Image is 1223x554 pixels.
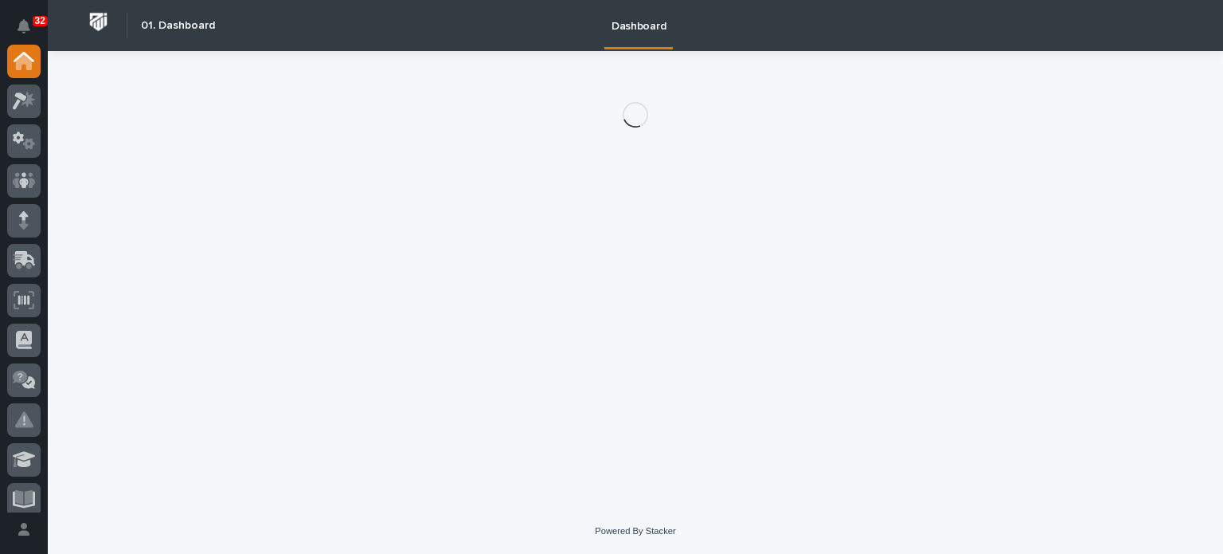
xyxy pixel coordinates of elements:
div: Notifications32 [20,19,41,45]
p: 32 [35,15,45,26]
a: Powered By Stacker [595,526,675,536]
h2: 01. Dashboard [141,19,215,33]
img: Workspace Logo [84,7,113,37]
button: Notifications [7,10,41,43]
